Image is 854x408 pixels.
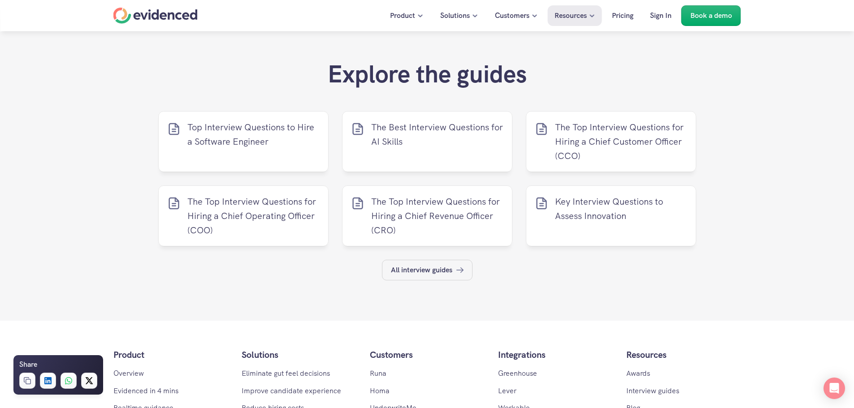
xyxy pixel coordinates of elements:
[187,194,320,237] p: The Top Interview Questions for Hiring a Chief Operating Officer (COO)
[498,369,537,378] a: Greenhouse
[495,10,529,21] p: Customers
[187,120,320,149] p: Top Interview Questions to Hire a Software Engineer
[526,185,696,246] a: Key Interview Questions to Assess Innovation
[555,120,687,163] p: The Top Interview Questions for Hiring a Chief Customer Officer (CCO)
[555,194,687,223] p: Key Interview Questions to Assess Innovation
[328,60,527,89] h2: Explore the guides
[626,369,650,378] a: Awards
[440,10,470,21] p: Solutions
[626,386,679,395] a: Interview guides
[382,260,473,280] a: All interview guides
[242,369,330,378] a: Eliminate gut feel decisions
[370,348,485,362] h5: Customers
[690,10,732,21] p: Book a demo
[158,111,329,172] a: Top Interview Questions to Hire a Software Engineer
[342,111,512,172] a: The Best Interview Questions for AI Skills
[391,264,452,276] p: All interview guides
[242,348,356,362] p: Solutions
[526,111,696,172] a: The Top Interview Questions for Hiring a Chief Customer Officer (CCO)
[605,5,640,26] a: Pricing
[342,185,512,246] a: The Top Interview Questions for Hiring a Chief Revenue Officer (CRO)
[371,194,503,237] p: The Top Interview Questions for Hiring a Chief Revenue Officer (CRO)
[371,120,503,149] p: The Best Interview Questions for AI Skills
[242,386,341,395] a: Improve candidate experience
[158,185,329,246] a: The Top Interview Questions for Hiring a Chief Operating Officer (COO)
[555,10,587,21] p: Resources
[370,369,386,378] a: Runa
[626,348,741,362] p: Resources
[612,10,633,21] p: Pricing
[681,5,741,26] a: Book a demo
[498,386,516,395] a: Lever
[498,348,613,362] p: Integrations
[113,8,198,24] a: Home
[650,10,672,21] p: Sign In
[113,369,144,378] a: Overview
[643,5,678,26] a: Sign In
[824,378,845,399] div: Open Intercom Messenger
[113,348,228,362] p: Product
[19,359,37,370] h6: Share
[390,10,415,21] p: Product
[113,386,178,395] a: Evidenced in 4 mins
[370,386,390,395] a: Homa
